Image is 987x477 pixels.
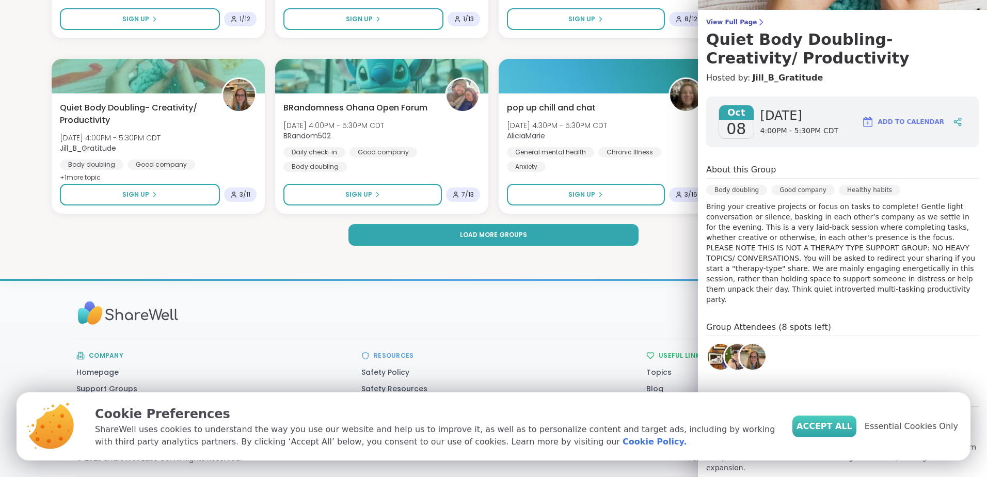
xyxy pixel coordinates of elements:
[122,14,149,24] span: Sign Up
[659,352,704,360] h3: Useful Links
[839,185,900,195] div: Healthy habits
[76,367,119,377] a: Homepage
[460,230,527,240] span: Load more groups
[507,8,665,30] button: Sign Up
[726,120,746,138] span: 08
[684,190,697,199] span: 3 / 16
[706,72,979,84] h4: Hosted by:
[623,436,687,448] a: Cookie Policy.
[738,342,767,371] a: Jill_B_Gratitude
[507,102,596,114] span: pop up chill and chat
[760,126,838,136] span: 4:00PM - 5:30PM CDT
[95,423,776,448] p: ShareWell uses cookies to understand the way you use our website and help us to improve it, as we...
[240,190,250,199] span: 3 / 11
[89,352,123,360] h3: Company
[60,160,123,170] div: Body doubling
[706,321,979,336] h4: Group Attendees (8 spots left)
[60,133,161,143] span: [DATE] 4:00PM - 5:30PM CDT
[223,79,255,111] img: Jill_B_Gratitude
[878,117,944,126] span: Add to Calendar
[60,102,210,126] span: Quiet Body Doubling- Creativity/ Productivity
[447,79,479,111] img: BRandom502
[283,8,443,30] button: Sign Up
[598,147,661,157] div: Chronic Illness
[568,14,595,24] span: Sign Up
[760,107,838,124] span: [DATE]
[797,420,852,433] span: Accept All
[95,405,776,423] p: Cookie Preferences
[507,162,546,172] div: Anxiety
[862,116,874,128] img: ShareWell Logomark
[461,190,474,199] span: 7 / 13
[706,18,979,26] span: View Full Page
[771,185,835,195] div: Good company
[374,352,414,360] h3: Resources
[122,190,149,199] span: Sign Up
[76,384,137,394] a: Support Groups
[708,344,734,370] img: AmberWolffWizard
[283,102,427,114] span: BRandomness Ohana Open Forum
[60,184,220,205] button: Sign Up
[670,79,702,111] img: AliciaMarie
[706,164,776,176] h4: About this Group
[719,105,754,120] span: Oct
[507,131,545,141] b: AliciaMarie
[346,14,373,24] span: Sign Up
[283,131,331,141] b: BRandom502
[283,120,384,131] span: [DATE] 4:00PM - 5:30PM CDT
[706,30,979,68] h3: Quiet Body Doubling- Creativity/ Productivity
[349,147,417,157] div: Good company
[128,160,195,170] div: Good company
[463,15,474,23] span: 1 / 13
[283,184,442,205] button: Sign Up
[507,147,594,157] div: General mental health
[865,420,958,433] span: Essential Cookies Only
[361,384,427,394] a: Safety Resources
[752,72,823,84] a: Jill_B_Gratitude
[706,392,979,407] h4: About the Host
[283,147,345,157] div: Daily check-in
[706,342,735,371] a: AmberWolffWizard
[507,120,607,131] span: [DATE] 4:30PM - 5:30PM CDT
[725,344,751,370] img: Adrienne_QueenOfTheDawn
[706,185,767,195] div: Body doubling
[646,367,672,377] a: Topics
[345,190,372,199] span: Sign Up
[706,201,979,305] p: Bring your creative projects or focus on tasks to complete! Gentle light conversation or silence,...
[76,296,180,330] img: Sharewell
[723,342,752,371] a: Adrienne_QueenOfTheDawn
[792,416,856,437] button: Accept All
[706,18,979,68] a: View Full PageQuiet Body Doubling- Creativity/ Productivity
[60,143,116,153] b: Jill_B_Gratitude
[240,15,250,23] span: 1 / 12
[348,224,639,246] button: Load more groups
[283,162,347,172] div: Body doubling
[507,184,665,205] button: Sign Up
[684,15,697,23] span: 8 / 12
[361,367,409,377] a: Safety Policy
[568,190,595,199] span: Sign Up
[646,384,663,394] a: Blog
[60,8,220,30] button: Sign Up
[857,109,949,134] button: Add to Calendar
[740,344,766,370] img: Jill_B_Gratitude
